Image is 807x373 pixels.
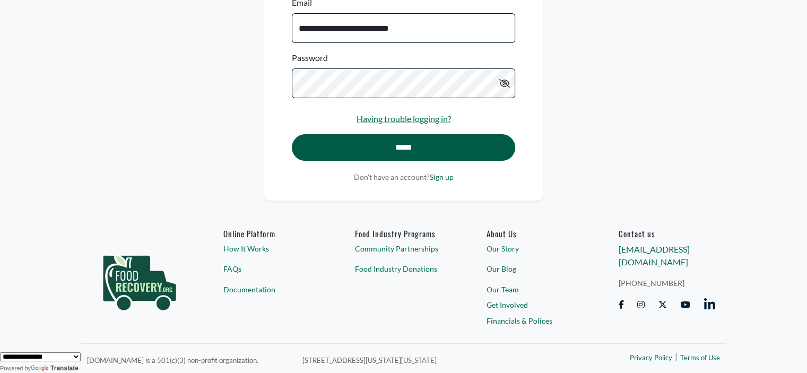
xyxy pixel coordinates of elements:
[31,365,79,372] a: Translate
[618,277,715,289] a: [PHONE_NUMBER]
[292,51,328,64] label: Password
[355,243,452,254] a: Community Partnerships
[430,172,454,181] a: Sign up
[618,229,715,238] h6: Contact us
[487,229,584,238] a: About Us
[487,299,584,310] a: Get Involved
[357,114,451,124] a: Having trouble logging in?
[487,263,584,274] a: Our Blog
[487,284,584,295] a: Our Team
[223,229,320,238] h6: Online Platform
[92,229,187,329] img: food_recovery_green_logo-76242d7a27de7ed26b67be613a865d9c9037ba317089b267e0515145e5e51427.png
[223,263,320,274] a: FAQs
[487,315,584,326] a: Financials & Polices
[223,243,320,254] a: How It Works
[292,171,515,183] p: Don't have an account?
[355,229,452,238] h6: Food Industry Programs
[618,244,689,267] a: [EMAIL_ADDRESS][DOMAIN_NAME]
[487,243,584,254] a: Our Story
[355,263,452,274] a: Food Industry Donations
[31,365,50,372] img: Google Translate
[223,284,320,295] a: Documentation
